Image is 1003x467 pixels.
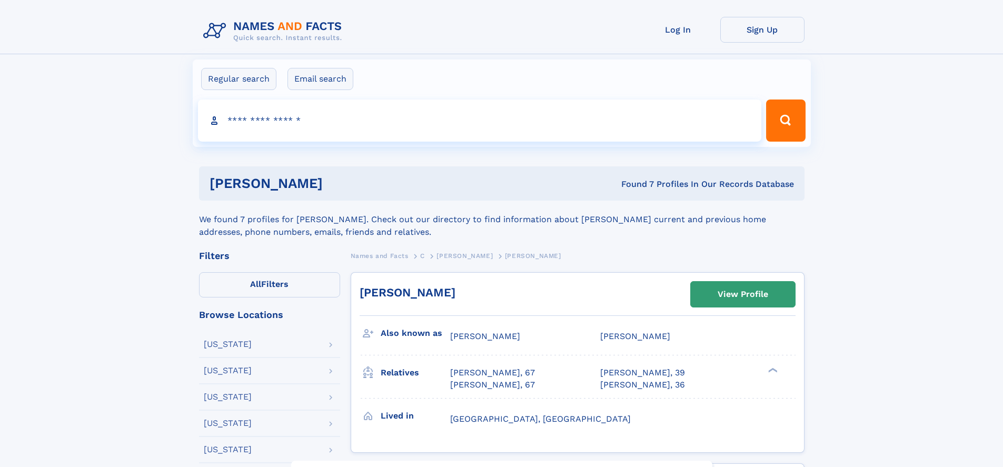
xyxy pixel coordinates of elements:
span: [PERSON_NAME] [450,331,520,341]
a: Names and Facts [351,249,409,262]
label: Email search [287,68,353,90]
a: Sign Up [720,17,805,43]
div: ❯ [766,367,778,374]
h3: Relatives [381,364,450,382]
div: [US_STATE] [204,419,252,428]
div: Filters [199,251,340,261]
div: [US_STATE] [204,445,252,454]
label: Filters [199,272,340,297]
div: [US_STATE] [204,393,252,401]
div: View Profile [718,282,768,306]
span: C [420,252,425,260]
span: [GEOGRAPHIC_DATA], [GEOGRAPHIC_DATA] [450,414,631,424]
a: [PERSON_NAME] [360,286,455,299]
button: Search Button [766,100,805,142]
h3: Also known as [381,324,450,342]
a: [PERSON_NAME], 67 [450,367,535,379]
label: Regular search [201,68,276,90]
a: C [420,249,425,262]
div: Browse Locations [199,310,340,320]
input: search input [198,100,762,142]
img: Logo Names and Facts [199,17,351,45]
h3: Lived in [381,407,450,425]
a: [PERSON_NAME], 39 [600,367,685,379]
a: [PERSON_NAME], 67 [450,379,535,391]
a: [PERSON_NAME] [436,249,493,262]
span: All [250,279,261,289]
div: [US_STATE] [204,366,252,375]
span: [PERSON_NAME] [436,252,493,260]
a: [PERSON_NAME], 36 [600,379,685,391]
div: We found 7 profiles for [PERSON_NAME]. Check out our directory to find information about [PERSON_... [199,201,805,239]
div: [US_STATE] [204,340,252,349]
div: Found 7 Profiles In Our Records Database [472,178,794,190]
a: View Profile [691,282,795,307]
span: [PERSON_NAME] [505,252,561,260]
span: [PERSON_NAME] [600,331,670,341]
h1: [PERSON_NAME] [210,177,472,190]
a: Log In [636,17,720,43]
